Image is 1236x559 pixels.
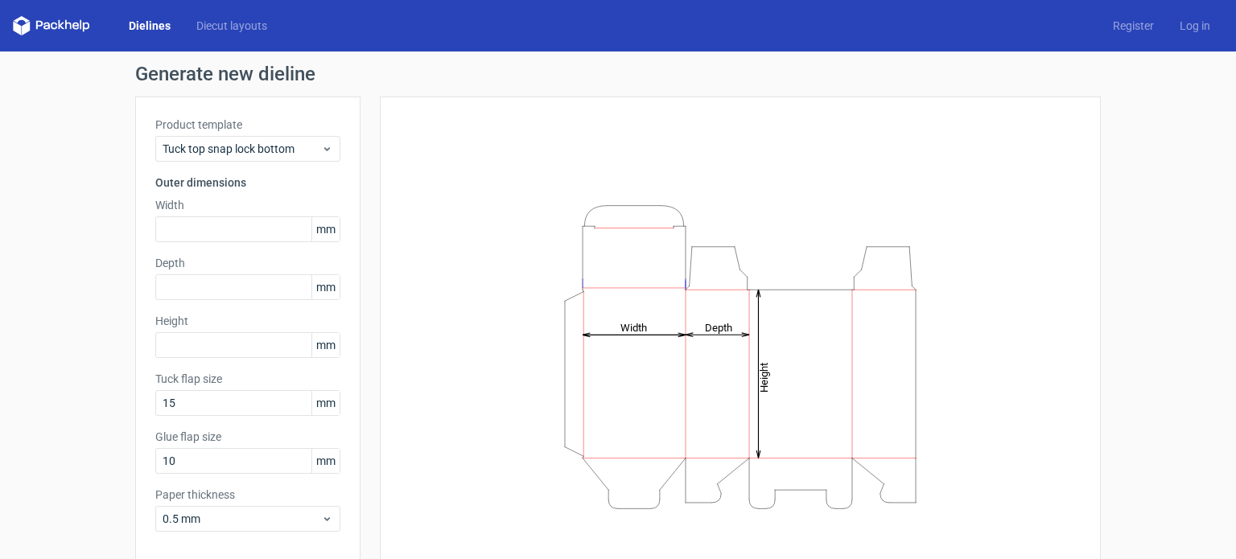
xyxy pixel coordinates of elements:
[311,217,340,241] span: mm
[155,487,340,503] label: Paper thickness
[705,321,732,333] tspan: Depth
[311,449,340,473] span: mm
[163,511,321,527] span: 0.5 mm
[155,429,340,445] label: Glue flap size
[311,391,340,415] span: mm
[311,333,340,357] span: mm
[1167,18,1223,34] a: Log in
[155,371,340,387] label: Tuck flap size
[155,117,340,133] label: Product template
[183,18,280,34] a: Diecut layouts
[1100,18,1167,34] a: Register
[758,362,770,392] tspan: Height
[135,64,1101,84] h1: Generate new dieline
[311,275,340,299] span: mm
[163,141,321,157] span: Tuck top snap lock bottom
[155,313,340,329] label: Height
[116,18,183,34] a: Dielines
[620,321,647,333] tspan: Width
[155,175,340,191] h3: Outer dimensions
[155,197,340,213] label: Width
[155,255,340,271] label: Depth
